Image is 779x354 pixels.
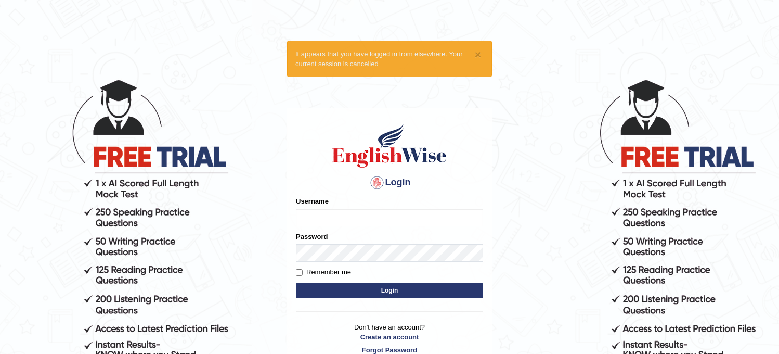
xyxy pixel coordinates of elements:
[330,122,449,169] img: Logo of English Wise sign in for intelligent practice with AI
[296,332,483,342] a: Create an account
[296,196,329,206] label: Username
[287,41,492,77] div: It appears that you have logged in from elsewhere. Your current session is cancelled
[475,49,481,60] button: ×
[296,283,483,298] button: Login
[296,232,328,242] label: Password
[296,174,483,191] h4: Login
[296,267,351,277] label: Remember me
[296,269,303,276] input: Remember me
